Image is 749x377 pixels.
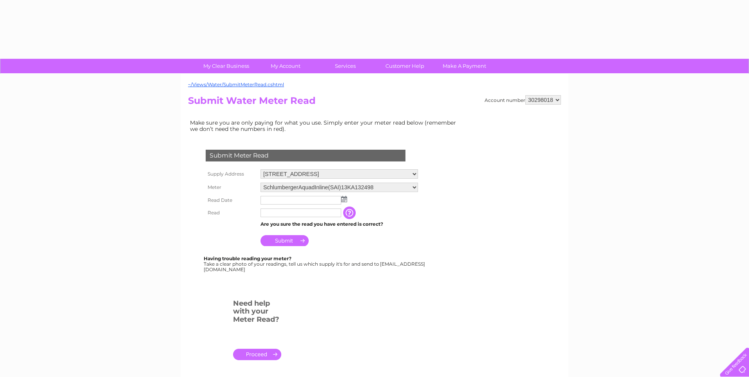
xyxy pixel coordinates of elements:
th: Meter [204,181,259,194]
th: Read [204,207,259,219]
img: ... [341,196,347,202]
div: Account number [485,95,561,105]
h3: Need help with your Meter Read? [233,298,281,328]
th: Supply Address [204,167,259,181]
th: Read Date [204,194,259,207]
input: Submit [261,235,309,246]
a: Services [313,59,378,73]
a: Customer Help [373,59,437,73]
div: Submit Meter Read [206,150,405,161]
input: Information [343,207,357,219]
td: Are you sure the read you have entered is correct? [259,219,420,229]
a: My Clear Business [194,59,259,73]
h2: Submit Water Meter Read [188,95,561,110]
a: . [233,349,281,360]
a: My Account [253,59,318,73]
div: Take a clear photo of your readings, tell us which supply it's for and send to [EMAIL_ADDRESS][DO... [204,256,426,272]
td: Make sure you are only paying for what you use. Simply enter your meter read below (remember we d... [188,118,462,134]
b: Having trouble reading your meter? [204,256,291,261]
a: ~/Views/Water/SubmitMeterRead.cshtml [188,82,284,87]
a: Make A Payment [432,59,497,73]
